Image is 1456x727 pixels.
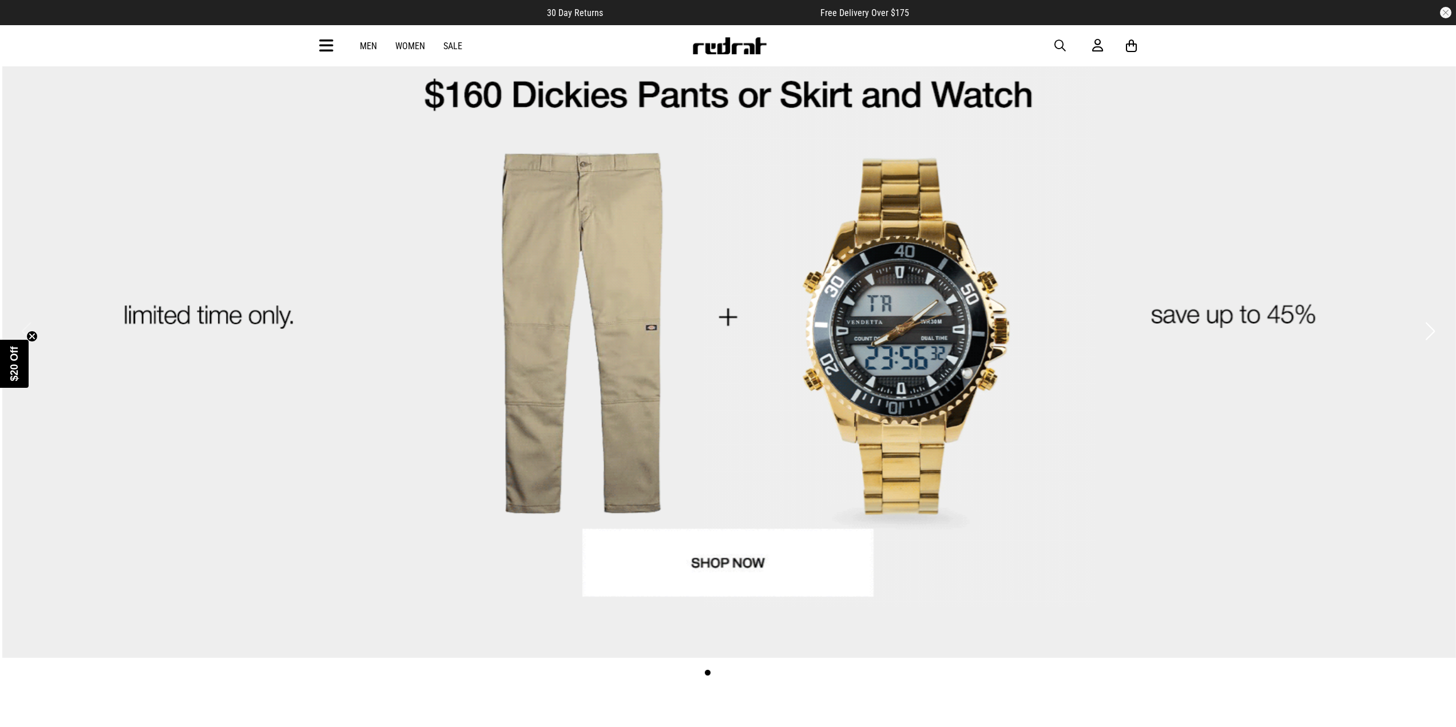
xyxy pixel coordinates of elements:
[692,37,767,54] img: Redrat logo
[18,319,34,344] button: Previous slide
[443,41,462,51] a: Sale
[820,7,909,18] span: Free Delivery Over $175
[547,7,603,18] span: 30 Day Returns
[9,346,20,381] span: $20 Off
[395,41,425,51] a: Women
[360,41,377,51] a: Men
[626,7,798,18] iframe: Customer reviews powered by Trustpilot
[26,331,38,342] button: Close teaser
[1422,319,1438,344] button: Next slide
